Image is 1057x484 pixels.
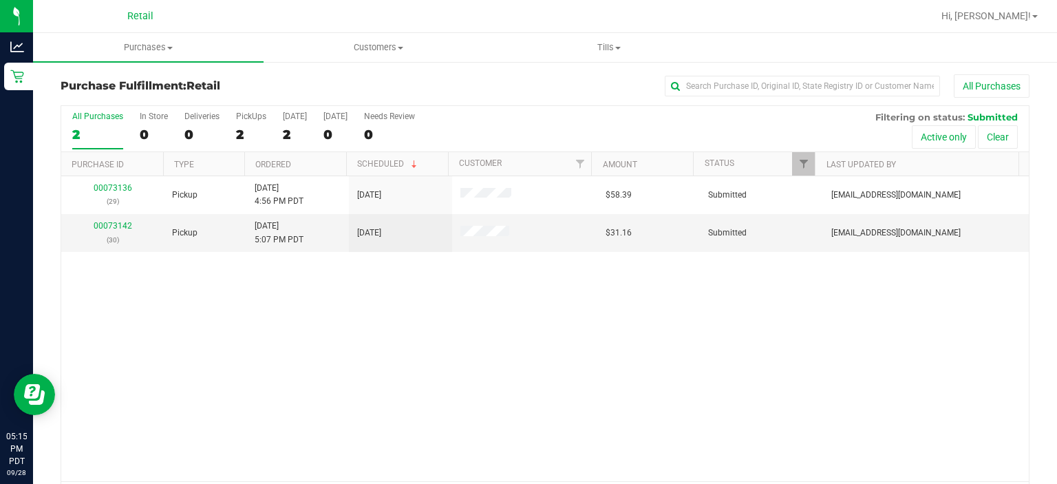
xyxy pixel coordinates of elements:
input: Search Purchase ID, Original ID, State Registry ID or Customer Name... [665,76,940,96]
button: Clear [978,125,1018,149]
div: 0 [184,127,220,143]
div: 2 [283,127,307,143]
span: Purchases [33,41,264,54]
span: Submitted [968,112,1018,123]
div: Needs Review [364,112,415,121]
a: Status [705,158,734,168]
a: Filter [568,152,591,176]
span: Customers [264,41,493,54]
span: Tills [495,41,724,54]
iframe: Resource center [14,374,55,415]
div: 2 [72,127,123,143]
p: 09/28 [6,467,27,478]
h3: Purchase Fulfillment: [61,80,383,92]
span: [DATE] 4:56 PM PDT [255,182,303,208]
a: 00073136 [94,183,132,193]
a: Customer [459,158,502,168]
span: $58.39 [606,189,632,202]
div: 0 [364,127,415,143]
a: Scheduled [357,159,420,169]
div: 2 [236,127,266,143]
span: [EMAIL_ADDRESS][DOMAIN_NAME] [831,189,961,202]
a: Type [174,160,194,169]
p: (30) [70,233,156,246]
span: Pickup [172,189,197,202]
p: 05:15 PM PDT [6,430,27,467]
a: Last Updated By [826,160,896,169]
div: 0 [323,127,348,143]
span: Retail [186,79,220,92]
button: All Purchases [954,74,1029,98]
a: Purchase ID [72,160,124,169]
span: [EMAIL_ADDRESS][DOMAIN_NAME] [831,227,961,240]
div: Deliveries [184,112,220,121]
span: Pickup [172,227,197,240]
a: Filter [792,152,815,176]
span: Submitted [708,189,747,202]
inline-svg: Analytics [10,40,24,54]
span: Retail [127,10,153,22]
a: Amount [603,160,637,169]
div: [DATE] [323,112,348,121]
a: Tills [494,33,725,62]
a: 00073142 [94,221,132,231]
inline-svg: Retail [10,70,24,83]
div: [DATE] [283,112,307,121]
p: (29) [70,195,156,208]
span: Filtering on status: [875,112,965,123]
a: Customers [264,33,494,62]
span: [DATE] [357,227,381,240]
a: Ordered [255,160,291,169]
span: [DATE] 5:07 PM PDT [255,220,303,246]
button: Active only [912,125,976,149]
span: $31.16 [606,227,632,240]
span: Submitted [708,227,747,240]
div: PickUps [236,112,266,121]
span: Hi, [PERSON_NAME]! [941,10,1031,21]
a: Purchases [33,33,264,62]
div: In Store [140,112,168,121]
div: 0 [140,127,168,143]
div: All Purchases [72,112,123,121]
span: [DATE] [357,189,381,202]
